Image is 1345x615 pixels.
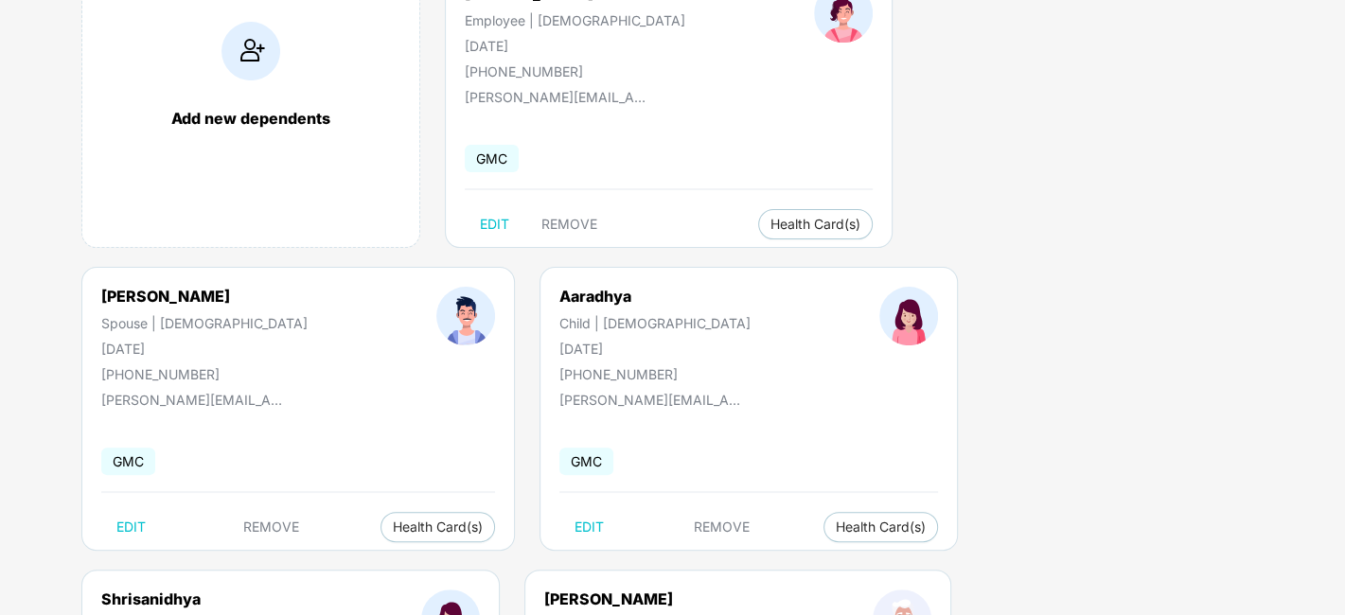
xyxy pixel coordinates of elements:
[758,209,873,239] button: Health Card(s)
[221,22,280,80] img: addIcon
[480,217,509,232] span: EDIT
[559,366,751,382] div: [PHONE_NUMBER]
[526,209,612,239] button: REMOVE
[679,512,765,542] button: REMOVE
[465,145,519,172] span: GMC
[228,512,314,542] button: REMOVE
[559,287,751,306] div: Aaradhya
[101,512,161,542] button: EDIT
[465,63,685,79] div: [PHONE_NUMBER]
[879,287,938,345] img: profileImage
[559,448,613,475] span: GMC
[465,89,654,105] div: [PERSON_NAME][EMAIL_ADDRESS][PERSON_NAME][DOMAIN_NAME]
[836,522,926,532] span: Health Card(s)
[101,315,308,331] div: Spouse | [DEMOGRAPHIC_DATA]
[541,217,597,232] span: REMOVE
[694,519,750,535] span: REMOVE
[770,220,860,229] span: Health Card(s)
[101,366,308,382] div: [PHONE_NUMBER]
[559,392,749,408] div: [PERSON_NAME][EMAIL_ADDRESS][PERSON_NAME][DOMAIN_NAME]
[380,512,495,542] button: Health Card(s)
[101,341,308,357] div: [DATE]
[559,512,619,542] button: EDIT
[575,519,604,535] span: EDIT
[101,287,308,306] div: [PERSON_NAME]
[101,448,155,475] span: GMC
[544,589,744,608] div: [PERSON_NAME]
[465,38,685,54] div: [DATE]
[465,209,524,239] button: EDIT
[823,512,938,542] button: Health Card(s)
[101,589,292,608] div: Shrisanidhya
[393,522,483,532] span: Health Card(s)
[436,287,495,345] img: profileImage
[116,519,146,535] span: EDIT
[101,109,400,128] div: Add new dependents
[465,12,685,28] div: Employee | [DEMOGRAPHIC_DATA]
[243,519,299,535] span: REMOVE
[101,392,291,408] div: [PERSON_NAME][EMAIL_ADDRESS][PERSON_NAME][DOMAIN_NAME]
[559,315,751,331] div: Child | [DEMOGRAPHIC_DATA]
[559,341,751,357] div: [DATE]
